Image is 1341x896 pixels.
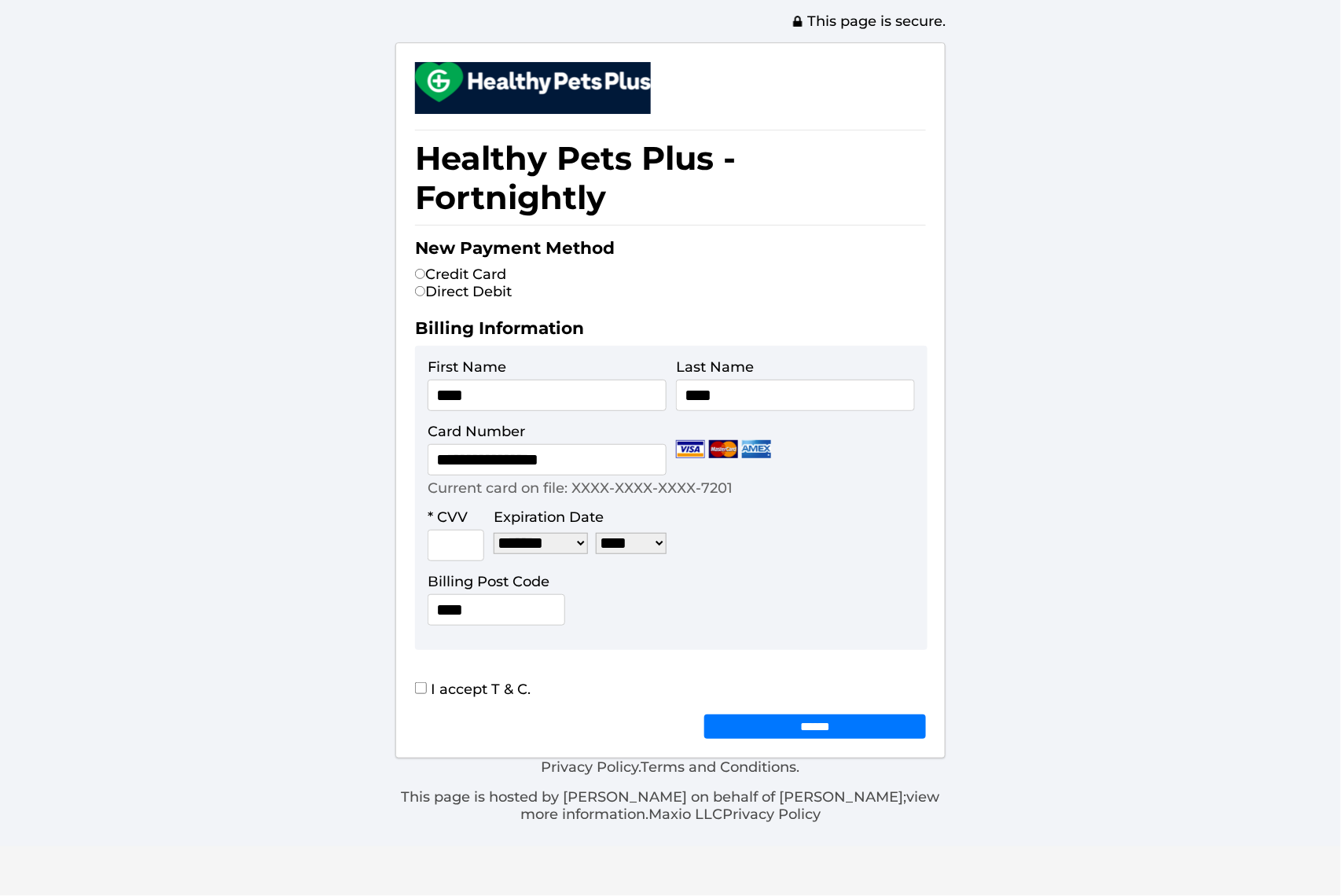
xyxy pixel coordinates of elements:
a: Terms and Conditions [641,758,797,776]
h2: Billing Information [415,318,926,346]
a: Privacy Policy [722,806,821,823]
input: Direct Debit [415,286,425,296]
p: This page is hosted by [PERSON_NAME] on behalf of [PERSON_NAME]; Maxio LLC [395,788,946,823]
p: Current card on file: XXXX-XXXX-XXXX-7201 [428,479,733,497]
label: * CVV [428,509,468,526]
a: view more information. [520,788,940,823]
input: Credit Card [415,269,425,279]
label: Expiration Date [494,509,604,526]
label: Billing Post Code [428,573,549,590]
label: Credit Card [415,266,506,283]
img: Amex [742,440,771,458]
label: Last Name [676,358,754,376]
h1: Healthy Pets Plus - Fortnightly [415,130,926,226]
label: I accept T & C. [415,681,531,698]
img: Mastercard [709,440,738,458]
h2: New Payment Method [415,237,926,266]
div: . . [395,758,946,823]
input: I accept T & C. [415,682,427,694]
label: Direct Debit [415,283,512,300]
span: This page is secure. [792,13,946,30]
label: First Name [428,358,506,376]
img: Visa [676,440,705,458]
img: small.png [415,62,651,102]
a: Privacy Policy [542,758,639,776]
label: Card Number [428,423,525,440]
